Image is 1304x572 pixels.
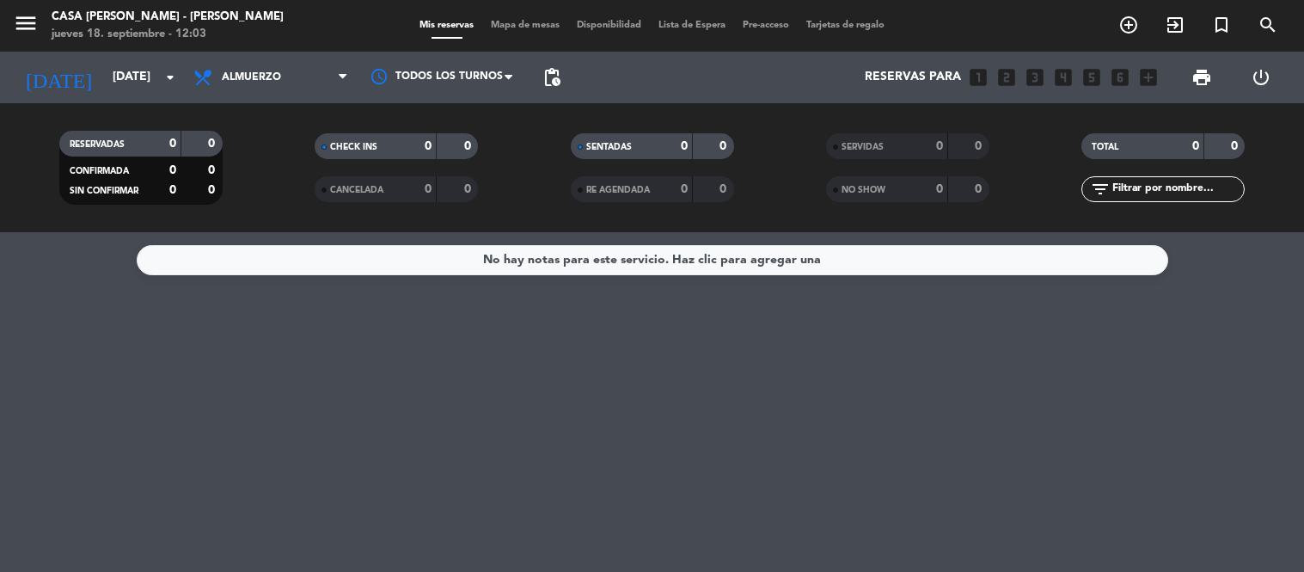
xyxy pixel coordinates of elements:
strong: 0 [681,140,688,152]
strong: 0 [169,164,176,176]
i: add_circle_outline [1118,15,1139,35]
i: looks_one [967,66,989,89]
strong: 0 [936,183,943,195]
i: search [1258,15,1278,35]
span: RESERVADAS [70,140,125,149]
i: looks_6 [1109,66,1131,89]
span: SENTADAS [586,143,632,151]
span: Lista de Espera [650,21,734,30]
span: Almuerzo [222,71,281,83]
strong: 0 [975,183,985,195]
span: Reservas para [865,71,961,84]
button: menu [13,10,39,42]
span: Disponibilidad [568,21,650,30]
strong: 0 [425,140,432,152]
strong: 0 [681,183,688,195]
i: looks_3 [1024,66,1046,89]
strong: 0 [975,140,985,152]
strong: 0 [464,140,474,152]
div: LOG OUT [1232,52,1291,103]
i: looks_4 [1052,66,1074,89]
span: RE AGENDADA [586,186,650,194]
i: power_settings_new [1251,67,1271,88]
i: turned_in_not [1211,15,1232,35]
span: CHECK INS [330,143,377,151]
strong: 0 [208,184,218,196]
i: menu [13,10,39,36]
i: exit_to_app [1165,15,1185,35]
span: Mapa de mesas [482,21,568,30]
i: arrow_drop_down [160,67,181,88]
span: CONFIRMADA [70,167,129,175]
i: looks_5 [1081,66,1103,89]
span: TOTAL [1092,143,1118,151]
strong: 0 [169,184,176,196]
strong: 0 [719,183,730,195]
input: Filtrar por nombre... [1111,180,1244,199]
i: looks_two [995,66,1018,89]
div: No hay notas para este servicio. Haz clic para agregar una [483,250,821,270]
i: [DATE] [13,58,104,96]
strong: 0 [425,183,432,195]
span: CANCELADA [330,186,383,194]
span: NO SHOW [842,186,885,194]
span: Tarjetas de regalo [798,21,893,30]
i: filter_list [1090,179,1111,200]
strong: 0 [208,164,218,176]
strong: 0 [169,138,176,150]
span: pending_actions [542,67,562,88]
div: Casa [PERSON_NAME] - [PERSON_NAME] [52,9,284,26]
strong: 0 [719,140,730,152]
i: add_box [1137,66,1160,89]
strong: 0 [208,138,218,150]
strong: 0 [1231,140,1241,152]
span: SIN CONFIRMAR [70,187,138,195]
strong: 0 [936,140,943,152]
div: jueves 18. septiembre - 12:03 [52,26,284,43]
span: Pre-acceso [734,21,798,30]
span: Mis reservas [411,21,482,30]
span: print [1191,67,1212,88]
strong: 0 [1192,140,1199,152]
span: SERVIDAS [842,143,884,151]
strong: 0 [464,183,474,195]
